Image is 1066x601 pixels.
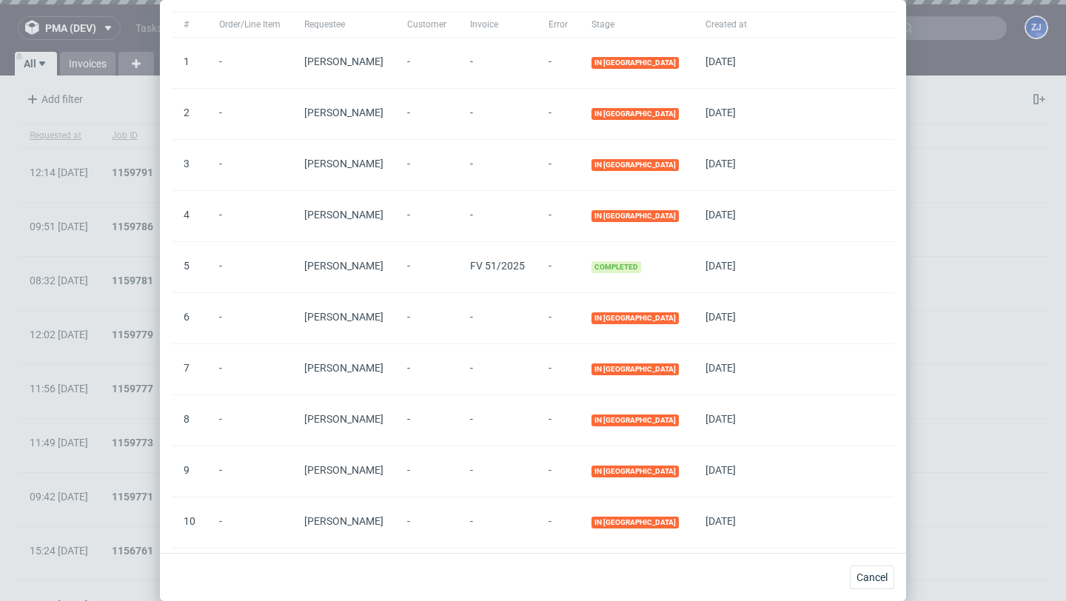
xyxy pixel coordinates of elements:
[705,56,736,67] span: [DATE]
[470,413,525,425] span: -
[184,56,195,67] span: 1
[304,56,383,67] span: [PERSON_NAME]
[219,260,281,272] span: -
[470,56,525,67] span: -
[407,311,446,323] span: -
[470,515,525,527] span: -
[705,464,736,476] span: [DATE]
[594,363,676,375] span: In [GEOGRAPHIC_DATA]
[594,108,676,120] span: In [GEOGRAPHIC_DATA]
[470,107,525,118] span: -
[705,260,736,272] span: [DATE]
[470,311,525,323] span: -
[470,362,525,374] span: -
[857,572,888,582] span: Cancel
[470,464,525,476] span: -
[594,210,676,222] span: In [GEOGRAPHIC_DATA]
[407,413,446,425] span: -
[705,19,747,31] span: Created at
[407,56,446,67] span: -
[219,464,281,476] span: -
[594,517,676,528] span: In [GEOGRAPHIC_DATA]
[549,107,568,118] span: -
[184,515,195,527] span: 10
[549,56,568,67] span: -
[304,19,383,31] span: Requestee
[407,260,446,272] span: -
[219,158,281,169] span: -
[219,209,281,221] span: -
[594,414,676,426] span: In [GEOGRAPHIC_DATA]
[549,209,568,221] span: -
[407,209,446,221] span: -
[219,311,281,323] span: -
[219,107,281,118] span: -
[219,19,281,31] span: Order/Line Item
[594,57,676,69] span: In [GEOGRAPHIC_DATA]
[594,312,676,324] span: In [GEOGRAPHIC_DATA]
[304,362,383,374] span: [PERSON_NAME]
[184,362,195,374] span: 7
[594,159,676,171] span: In [GEOGRAPHIC_DATA]
[470,260,525,272] span: FV 51/2025
[549,464,568,476] span: -
[184,19,195,31] span: #
[549,260,568,272] span: -
[184,311,195,323] span: 6
[549,19,568,31] span: Error
[184,464,195,476] span: 9
[470,158,525,169] span: -
[304,311,383,323] span: [PERSON_NAME]
[304,158,383,169] span: [PERSON_NAME]
[705,515,736,527] span: [DATE]
[705,311,736,323] span: [DATE]
[304,107,383,118] span: [PERSON_NAME]
[549,158,568,169] span: -
[705,209,736,221] span: [DATE]
[304,515,383,527] span: [PERSON_NAME]
[549,311,568,323] span: -
[705,413,736,425] span: [DATE]
[705,362,736,374] span: [DATE]
[594,466,676,477] span: In [GEOGRAPHIC_DATA]
[705,107,736,118] span: [DATE]
[304,209,383,221] span: [PERSON_NAME]
[184,413,195,425] span: 8
[549,413,568,425] span: -
[850,565,894,589] button: Cancel
[594,261,638,273] span: Completed
[407,158,446,169] span: -
[219,362,281,374] span: -
[304,413,383,425] span: [PERSON_NAME]
[304,464,383,476] span: [PERSON_NAME]
[304,260,383,272] span: [PERSON_NAME]
[184,158,195,169] span: 3
[184,209,195,221] span: 4
[407,107,446,118] span: -
[219,56,281,67] span: -
[470,19,525,31] span: Invoice
[219,413,281,425] span: -
[470,209,525,221] span: -
[219,515,281,527] span: -
[184,260,195,272] span: 5
[705,158,736,169] span: [DATE]
[407,19,446,31] span: Customer
[549,362,568,374] span: -
[407,362,446,374] span: -
[591,19,682,31] span: Stage
[184,107,195,118] span: 2
[407,464,446,476] span: -
[407,515,446,527] span: -
[549,515,568,527] span: -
